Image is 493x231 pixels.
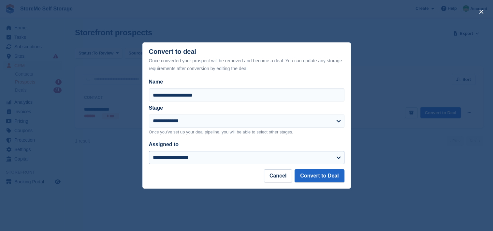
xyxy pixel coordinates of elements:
[149,57,344,72] div: Once converted your prospect will be removed and become a deal. You can update any storage requir...
[264,169,292,182] button: Cancel
[149,78,344,86] label: Name
[476,7,486,17] button: close
[295,169,344,182] button: Convert to Deal
[149,129,344,135] p: Once you've set up your deal pipeline, you will be able to select other stages.
[149,142,179,147] label: Assigned to
[149,48,344,72] div: Convert to deal
[149,105,163,111] label: Stage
